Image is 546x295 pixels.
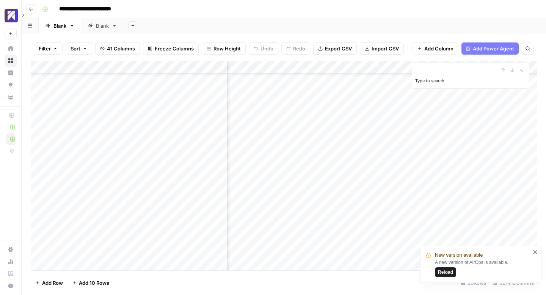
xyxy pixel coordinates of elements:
[435,267,456,277] button: Reload
[67,277,114,289] button: Add 10 Rows
[458,277,490,289] div: 20 Rows
[424,45,453,52] span: Add Column
[81,18,124,33] a: Blank
[202,42,246,55] button: Row Height
[95,42,140,55] button: 41 Columns
[155,45,194,52] span: Freeze Columns
[42,279,63,287] span: Add Row
[5,79,17,91] a: Opportunities
[435,251,483,259] span: New version available
[5,42,17,55] a: Home
[313,42,357,55] button: Export CSV
[435,259,530,277] div: A new version of AirOps is available.
[5,9,18,22] img: Overjet - Test Logo
[517,66,526,75] button: Close Search
[107,45,135,52] span: 41 Columns
[71,45,80,52] span: Sort
[5,6,17,25] button: Workspace: Overjet - Test
[5,91,17,103] a: Your Data
[438,269,453,276] span: Reload
[5,268,17,280] a: Learning Hub
[325,45,352,52] span: Export CSV
[360,42,404,55] button: Import CSV
[96,22,109,30] div: Blank
[473,45,514,52] span: Add Power Agent
[39,45,51,52] span: Filter
[5,280,17,292] button: Help + Support
[249,42,278,55] button: Undo
[260,45,273,52] span: Undo
[143,42,199,55] button: Freeze Columns
[5,55,17,67] a: Browse
[213,45,241,52] span: Row Height
[413,42,458,55] button: Add Column
[372,45,399,52] span: Import CSV
[79,279,109,287] span: Add 10 Rows
[53,22,66,30] div: Blank
[66,42,92,55] button: Sort
[293,45,305,52] span: Redo
[490,277,537,289] div: 32/41 Columns
[5,243,17,256] a: Settings
[533,249,538,255] button: close
[5,67,17,79] a: Insights
[34,42,63,55] button: Filter
[39,18,81,33] a: Blank
[415,78,444,83] label: Type to search
[5,256,17,268] a: Usage
[281,42,310,55] button: Redo
[31,277,67,289] button: Add Row
[461,42,519,55] button: Add Power Agent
